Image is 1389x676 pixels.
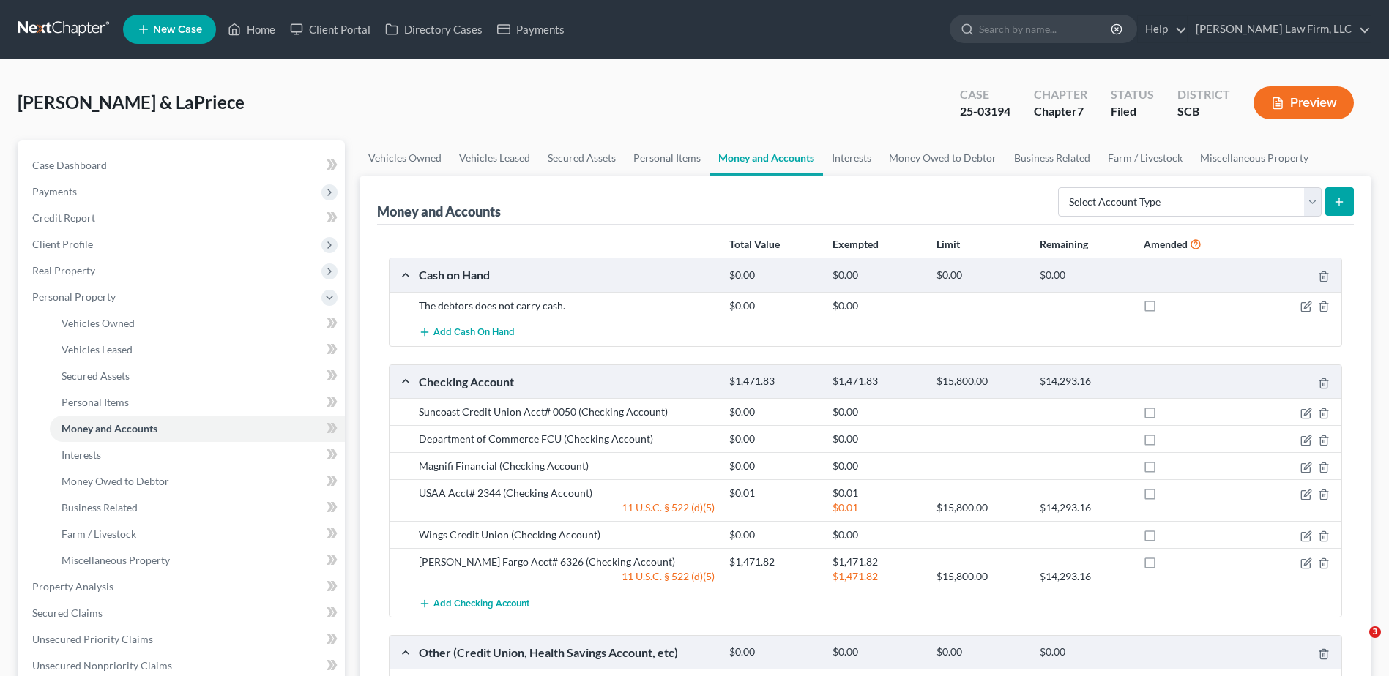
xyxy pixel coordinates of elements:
[419,319,515,346] button: Add Cash on Hand
[32,264,95,277] span: Real Property
[1032,375,1136,388] div: $14,293.16
[539,140,625,176] a: Secured Assets
[412,459,722,473] div: Magnifi Financial (Checking Account)
[32,290,116,303] span: Personal Property
[62,501,138,514] span: Business Related
[929,500,1032,515] div: $15,800.00
[825,645,928,659] div: $0.00
[936,238,960,250] strong: Limit
[1099,140,1191,176] a: Farm / Livestock
[412,432,722,446] div: Department of Commerce FCU (Checking Account)
[62,554,170,566] span: Miscellaneous Property
[1032,569,1136,584] div: $14,293.16
[32,185,77,198] span: Payments
[32,633,153,645] span: Unsecured Priority Claims
[1177,103,1230,120] div: SCB
[62,369,130,382] span: Secured Assets
[1188,16,1371,42] a: [PERSON_NAME] Law Firm, LLC
[50,363,345,389] a: Secured Assets
[1005,140,1099,176] a: Business Related
[825,569,928,584] div: $1,471.82
[412,267,722,282] div: Cash on Hand
[32,159,107,171] span: Case Dashboard
[62,527,136,540] span: Farm / Livestock
[62,422,157,435] span: Money and Accounts
[21,152,345,179] a: Case Dashboard
[722,298,825,313] div: $0.00
[360,140,450,176] a: Vehicles Owned
[825,405,928,419] div: $0.00
[50,416,345,442] a: Money and Accounts
[412,405,722,419] div: Suncoast Credit Union Acct# 0050 (Checking Account)
[1339,626,1374,661] iframe: Intercom live chat
[62,448,101,461] span: Interests
[722,645,825,659] div: $0.00
[32,238,93,250] span: Client Profile
[378,16,490,42] a: Directory Cases
[825,527,928,542] div: $0.00
[825,555,928,569] div: $1,471.82
[220,16,283,42] a: Home
[1077,104,1084,118] span: 7
[722,527,825,542] div: $0.00
[1254,86,1354,119] button: Preview
[1032,500,1136,515] div: $14,293.16
[32,659,172,672] span: Unsecured Nonpriority Claims
[1138,16,1187,42] a: Help
[1034,103,1087,120] div: Chapter
[722,459,825,473] div: $0.00
[823,140,880,176] a: Interests
[722,375,825,388] div: $1,471.83
[722,405,825,419] div: $0.00
[1177,86,1230,103] div: District
[21,205,345,231] a: Credit Report
[1111,103,1154,120] div: Filed
[50,310,345,337] a: Vehicles Owned
[153,24,202,35] span: New Case
[433,598,529,609] span: Add Checking Account
[1369,626,1381,638] span: 3
[929,375,1032,388] div: $15,800.00
[283,16,378,42] a: Client Portal
[62,475,169,487] span: Money Owed to Debtor
[50,337,345,363] a: Vehicles Leased
[825,268,928,282] div: $0.00
[62,317,135,329] span: Vehicles Owned
[412,374,722,389] div: Checking Account
[722,486,825,500] div: $0.01
[50,547,345,574] a: Miscellaneous Property
[825,500,928,515] div: $0.01
[433,327,515,339] span: Add Cash on Hand
[50,468,345,495] a: Money Owed to Debtor
[625,140,710,176] a: Personal Items
[1144,238,1188,250] strong: Amended
[377,203,501,220] div: Money and Accounts
[1191,140,1317,176] a: Miscellaneous Property
[1111,86,1154,103] div: Status
[32,211,95,224] span: Credit Report
[50,521,345,547] a: Farm / Livestock
[50,442,345,468] a: Interests
[32,606,103,619] span: Secured Claims
[419,590,529,617] button: Add Checking Account
[50,495,345,521] a: Business Related
[412,500,722,515] div: 11 U.S.C. § 522 (d)(5)
[412,486,722,500] div: USAA Acct# 2344 (Checking Account)
[825,459,928,473] div: $0.00
[490,16,572,42] a: Payments
[62,343,133,356] span: Vehicles Leased
[929,268,1032,282] div: $0.00
[412,645,722,660] div: Other (Credit Union, Health Savings Account, etc)
[825,486,928,500] div: $0.01
[21,600,345,626] a: Secured Claims
[722,268,825,282] div: $0.00
[18,91,245,113] span: [PERSON_NAME] & LaPriece
[21,574,345,600] a: Property Analysis
[710,140,823,176] a: Money and Accounts
[960,86,1010,103] div: Case
[21,626,345,653] a: Unsecured Priority Claims
[880,140,1005,176] a: Money Owed to Debtor
[412,527,722,542] div: Wings Credit Union (Checking Account)
[1034,86,1087,103] div: Chapter
[825,375,928,388] div: $1,471.83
